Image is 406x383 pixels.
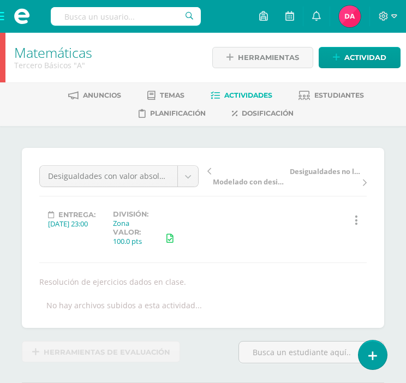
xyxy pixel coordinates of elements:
span: Temas [160,91,184,99]
a: Planificación [139,105,206,122]
a: Dosificación [232,105,294,122]
a: Modelado con desigualdades [207,165,287,187]
span: Entrega: [58,211,95,219]
img: 0d1c13a784e50cea1b92786e6af8f399.png [339,5,361,27]
label: Valor: [113,228,142,236]
div: Tercero Básicos 'A' [14,60,198,70]
span: Estudiantes [314,91,364,99]
h1: Matemáticas [14,45,198,60]
span: Actividad [344,47,386,68]
a: Herramientas [212,47,313,68]
a: Temas [147,87,184,104]
span: Modelado con desigualdades [213,177,284,187]
input: Busca un estudiante aquí... [239,342,384,363]
span: Desigualdades no lineales y que involucran cocientes [290,166,361,176]
span: Actividades [224,91,272,99]
span: Desigualdades con valor absoluto [48,166,169,187]
span: Anuncios [83,91,121,99]
span: Planificación [150,109,206,117]
span: Dosificación [242,109,294,117]
input: Busca un usuario... [51,7,201,26]
div: Resolución de ejercicios dados en clase. [35,277,371,287]
div: [DATE] 23:00 [48,219,95,229]
a: Desigualdades con valor absoluto [40,166,198,187]
a: Desigualdades no lineales y que involucran cocientes [287,165,367,187]
a: Anuncios [68,87,121,104]
div: 100.0 pts [113,236,142,246]
label: División: [113,210,148,218]
div: No hay archivos subidos a esta actividad... [46,300,202,310]
div: Zona [113,218,148,228]
a: Estudiantes [298,87,364,104]
a: Actividad [319,47,401,68]
a: Actividades [211,87,272,104]
span: Herramientas [238,47,299,68]
span: Herramientas de evaluación [44,342,170,362]
a: Matemáticas [14,43,92,62]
